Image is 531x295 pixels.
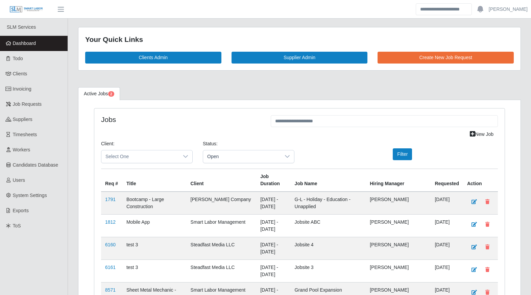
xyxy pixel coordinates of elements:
td: test 3 [122,260,187,282]
a: 6161 [105,265,116,270]
th: Title [122,169,187,192]
th: Requested [431,169,463,192]
td: [DATE] [431,214,463,237]
div: Your Quick Links [85,34,514,45]
td: Smart Labor Management [187,214,257,237]
span: Open [203,150,281,163]
th: Action [463,169,498,192]
td: Jobsite 4 [291,237,366,260]
a: Create New Job Request [378,52,514,64]
span: Exports [13,208,29,213]
a: [PERSON_NAME] [489,6,528,13]
td: G-L - Holiday - Education - Unapplied [291,192,366,215]
input: Search [416,3,472,15]
span: System Settings [13,193,47,198]
span: Workers [13,147,30,152]
td: [DATE] [431,260,463,282]
td: Bootcamp - Large Construction [122,192,187,215]
td: Jobsite ABC [291,214,366,237]
span: Todo [13,56,23,61]
span: SLM Services [7,24,36,30]
span: Pending Jobs [108,91,114,97]
th: Job Name [291,169,366,192]
span: Candidates Database [13,162,58,168]
td: [PERSON_NAME] [366,260,431,282]
td: Steadfast Media LLC [187,237,257,260]
td: [DATE] [431,237,463,260]
label: Status: [203,140,218,147]
span: Job Requests [13,101,42,107]
th: Req # [101,169,122,192]
td: Steadfast Media LLC [187,260,257,282]
span: Timesheets [13,132,37,137]
span: Select One [101,150,179,163]
td: [PERSON_NAME] [366,192,431,215]
td: Jobsite 3 [291,260,366,282]
span: Dashboard [13,41,36,46]
td: [PERSON_NAME] [366,214,431,237]
a: New Job [465,128,498,140]
td: [DATE] - [DATE] [256,260,290,282]
a: 8571 [105,287,116,293]
span: Users [13,177,25,183]
span: ToS [13,223,21,228]
img: SLM Logo [9,6,43,13]
label: Client: [101,140,115,147]
a: Active Jobs [78,87,120,100]
span: Invoicing [13,86,31,92]
th: Client [187,169,257,192]
a: 6160 [105,242,116,247]
a: 1812 [105,219,116,225]
span: Clients [13,71,27,76]
h4: Jobs [101,115,261,124]
td: test 3 [122,237,187,260]
a: Supplier Admin [232,52,368,64]
td: [PERSON_NAME] [366,237,431,260]
th: Job Duration [256,169,290,192]
span: Suppliers [13,117,32,122]
td: Mobile App [122,214,187,237]
th: Hiring Manager [366,169,431,192]
a: 1791 [105,197,116,202]
a: Clients Admin [85,52,221,64]
td: [DATE] [431,192,463,215]
button: Filter [393,148,412,160]
td: [PERSON_NAME] Company [187,192,257,215]
td: [DATE] - [DATE] [256,214,290,237]
td: [DATE] - [DATE] [256,192,290,215]
td: [DATE] - [DATE] [256,237,290,260]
